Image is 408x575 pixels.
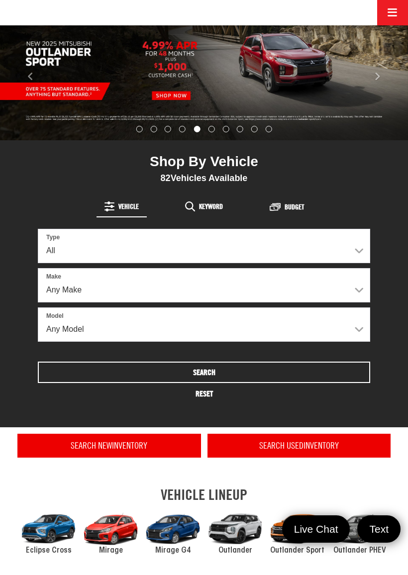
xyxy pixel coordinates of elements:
[112,440,147,451] span: Inventory
[46,312,64,320] label: Model
[38,173,370,184] div: Vehicles Available
[179,126,186,132] li: Go to slide number 4.
[38,383,370,404] button: Reset
[328,508,391,556] a: 2024 Mitsubishi Outlander PHEV Outlander PHEV
[142,508,204,556] a: 2024 Mitsubishi Mirage G4 Mirage G4
[207,434,391,458] a: Search UsedInventory
[165,126,171,132] li: Go to slide number 3.
[38,362,370,383] button: Search
[289,522,343,536] span: Live Chat
[333,547,386,555] span: Outlander PHEV
[285,203,304,210] span: Budget
[24,441,195,451] h4: Search New
[265,126,272,132] li: Go to slide number 10.
[204,508,266,556] a: 2024 Mitsubishi Outlander Outlander
[204,508,266,550] div: 2024 Mitsubishi Outlander
[208,126,215,132] li: Go to slide number 6.
[142,508,204,550] div: 2024 Mitsubishi Mirage G4
[26,547,72,555] span: Eclipse Cross
[17,508,80,550] div: 2024 Mitsubishi Eclipse Cross
[136,126,143,132] li: Go to slide number 1.
[155,547,191,555] span: Mirage G4
[282,515,350,543] a: Live Chat
[17,486,391,503] h2: VEHICLE LINEUP
[347,33,408,120] button: Click to view next picture.
[38,153,370,173] div: Shop By Vehicle
[266,508,328,556] a: 2024 Mitsubishi Outlander Sport Outlander Sport
[222,126,229,132] li: Go to slide number 7.
[17,508,80,556] a: 2024 Mitsubishi Eclipse Cross Eclipse Cross
[266,508,328,550] div: 2024 Mitsubishi Outlander Sport
[357,515,401,543] a: Text
[214,441,385,451] h4: Search Used
[218,547,252,555] span: Outlander
[46,233,60,242] label: Type
[251,126,258,132] li: Go to slide number 9.
[194,126,200,132] li: Go to slide number 5.
[46,273,61,281] label: Make
[237,126,243,132] li: Go to slide number 8.
[99,547,123,555] span: Mirage
[161,173,171,183] span: 82
[118,203,139,210] span: Vehicle
[364,522,394,536] span: Text
[270,547,324,555] span: Outlander Sport
[150,126,157,132] li: Go to slide number 2.
[80,508,142,550] div: 2024 Mitsubishi Mirage
[80,508,142,556] a: 2024 Mitsubishi Mirage Mirage
[328,508,391,550] div: 2024 Mitsubishi Outlander PHEV
[199,203,223,210] span: Keyword
[17,434,201,458] a: Search NewInventory
[304,440,339,451] span: Inventory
